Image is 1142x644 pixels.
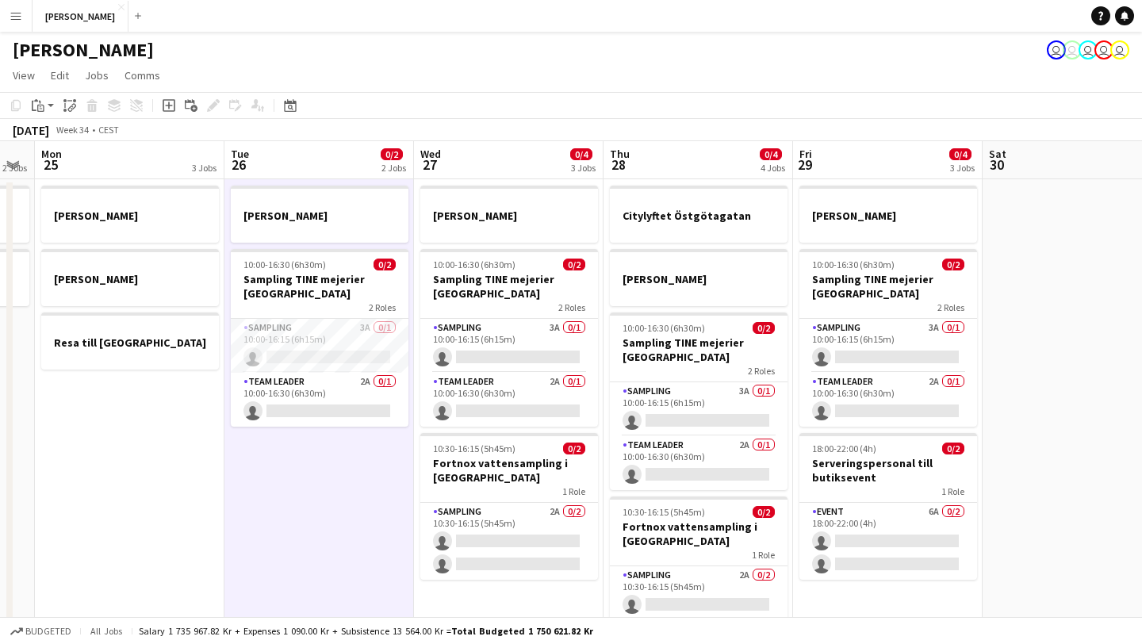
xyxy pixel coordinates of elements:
span: 28 [607,155,630,174]
app-job-card: [PERSON_NAME] [41,186,219,243]
span: 30 [987,155,1006,174]
span: 1 Role [752,549,775,561]
span: Budgeted [25,626,71,637]
button: [PERSON_NAME] [33,1,128,32]
div: 4 Jobs [761,162,785,174]
div: Salary 1 735 967.82 kr + Expenses 1 090.00 kr + Subsistence 13 564.00 kr = [139,625,593,637]
app-job-card: Citylyftet Östgötagatan [610,186,788,243]
div: [PERSON_NAME] [799,186,977,243]
app-user-avatar: Stina Dahl [1110,40,1129,59]
app-job-card: 10:00-16:30 (6h30m)0/2Sampling TINE mejerier [GEOGRAPHIC_DATA]2 RolesSampling3A0/110:00-16:15 (6h... [420,249,598,427]
h3: Citylyftet Östgötagatan [610,209,788,223]
h3: Sampling TINE mejerier [GEOGRAPHIC_DATA] [231,272,408,301]
div: 2 Jobs [2,162,27,174]
span: 2 Roles [558,301,585,313]
a: Jobs [79,65,115,86]
app-card-role: Sampling2A0/210:30-16:15 (5h45m) [610,566,788,643]
h3: [PERSON_NAME] [41,209,219,223]
app-card-role: Team Leader2A0/110:00-16:30 (6h30m) [610,436,788,490]
h3: [PERSON_NAME] [41,272,219,286]
app-user-avatar: August Löfgren [1094,40,1113,59]
span: 0/2 [374,259,396,270]
span: 25 [39,155,62,174]
app-job-card: [PERSON_NAME] [41,249,219,306]
app-job-card: 10:00-16:30 (6h30m)0/2Sampling TINE mejerier [GEOGRAPHIC_DATA]2 RolesSampling3A0/110:00-16:15 (6h... [799,249,977,427]
div: 3 Jobs [950,162,975,174]
app-card-role: Event6A0/218:00-22:00 (4h) [799,503,977,580]
h3: Fortnox vattensampling i [GEOGRAPHIC_DATA] [610,519,788,548]
app-card-role: Team Leader2A0/110:00-16:30 (6h30m) [420,373,598,427]
app-card-role: Sampling3A0/110:00-16:15 (6h15m) [420,319,598,373]
span: 10:00-16:30 (6h30m) [623,322,705,334]
app-card-role: Team Leader2A0/110:00-16:30 (6h30m) [799,373,977,427]
span: 10:30-16:15 (5h45m) [623,506,705,518]
span: Sat [989,147,1006,161]
a: View [6,65,41,86]
app-job-card: Resa till [GEOGRAPHIC_DATA] [41,312,219,370]
span: All jobs [87,625,125,637]
div: CEST [98,124,119,136]
span: 0/4 [760,148,782,160]
span: View [13,68,35,82]
app-card-role: Sampling2A0/210:30-16:15 (5h45m) [420,503,598,580]
app-job-card: 10:30-16:15 (5h45m)0/2Fortnox vattensampling i [GEOGRAPHIC_DATA]1 RoleSampling2A0/210:30-16:15 (5... [610,496,788,643]
span: 0/4 [949,148,971,160]
a: Edit [44,65,75,86]
app-job-card: [PERSON_NAME] [420,186,598,243]
app-card-role: Team Leader2A0/110:00-16:30 (6h30m) [231,373,408,427]
h3: Serveringspersonal till butiksevent [799,456,977,485]
span: 2 Roles [369,301,396,313]
app-card-role: Sampling3A0/110:00-16:15 (6h15m) [231,319,408,373]
span: 18:00-22:00 (4h) [812,443,876,454]
div: 2 Jobs [381,162,406,174]
span: 2 Roles [748,365,775,377]
h3: Fortnox vattensampling i [GEOGRAPHIC_DATA] [420,456,598,485]
app-job-card: 10:00-16:30 (6h30m)0/2Sampling TINE mejerier [GEOGRAPHIC_DATA]2 RolesSampling3A0/110:00-16:15 (6h... [610,312,788,490]
span: 0/2 [753,322,775,334]
app-job-card: 18:00-22:00 (4h)0/2Serveringspersonal till butiksevent1 RoleEvent6A0/218:00-22:00 (4h) [799,433,977,580]
span: Tue [231,147,249,161]
h3: Sampling TINE mejerier [GEOGRAPHIC_DATA] [610,335,788,364]
h3: [PERSON_NAME] [231,209,408,223]
div: 3 Jobs [192,162,217,174]
h1: [PERSON_NAME] [13,38,154,62]
h3: [PERSON_NAME] [420,209,598,223]
a: Comms [118,65,167,86]
span: 10:30-16:15 (5h45m) [433,443,515,454]
app-job-card: 10:30-16:15 (5h45m)0/2Fortnox vattensampling i [GEOGRAPHIC_DATA]1 RoleSampling2A0/210:30-16:15 (5... [420,433,598,580]
span: Edit [51,68,69,82]
h3: Sampling TINE mejerier [GEOGRAPHIC_DATA] [799,272,977,301]
span: Jobs [85,68,109,82]
span: 0/2 [381,148,403,160]
span: 0/2 [753,506,775,518]
span: 29 [797,155,812,174]
span: 10:00-16:30 (6h30m) [433,259,515,270]
app-card-role: Sampling3A0/110:00-16:15 (6h15m) [799,319,977,373]
span: 26 [228,155,249,174]
div: [DATE] [13,122,49,138]
span: 27 [418,155,441,174]
span: Thu [610,147,630,161]
button: Budgeted [8,623,74,640]
app-user-avatar: Emil Hasselberg [1079,40,1098,59]
span: 1 Role [941,485,964,497]
span: 0/2 [942,259,964,270]
app-job-card: [PERSON_NAME] [610,249,788,306]
div: 3 Jobs [571,162,596,174]
div: [PERSON_NAME] [231,186,408,243]
span: Week 34 [52,124,92,136]
span: Wed [420,147,441,161]
app-user-avatar: Hedda Lagerbielke [1047,40,1066,59]
h3: Sampling TINE mejerier [GEOGRAPHIC_DATA] [420,272,598,301]
h3: Resa till [GEOGRAPHIC_DATA] [41,335,219,350]
span: 0/4 [570,148,592,160]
